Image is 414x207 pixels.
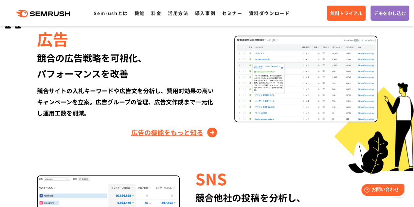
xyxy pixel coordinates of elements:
a: 無料トライアル [327,6,366,21]
a: Semrushとは [94,10,128,16]
a: 活用方法 [168,10,188,16]
a: 広告の機能をもっと知る [131,127,219,138]
div: SNS [195,167,377,190]
div: 競合サイトの入札キーワードや広告文を分析し、費用対効果の高いキャンペーンを立案。広告グループの管理、広告文作成まで一元化し運用工数を削減。 [37,85,219,118]
iframe: Help widget launcher [356,181,407,200]
a: セミナー [222,10,242,16]
span: デモを申し込む [374,10,406,17]
div: 広告 [37,28,219,50]
a: デモを申し込む [370,6,409,21]
span: 無料トライアル [330,10,362,17]
a: 機能 [135,10,145,16]
a: 導入事例 [195,10,215,16]
a: 資料ダウンロード [249,10,290,16]
a: 料金 [151,10,161,16]
div: 競合の広告戦略を可視化、 パフォーマンスを改善 [37,50,219,81]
